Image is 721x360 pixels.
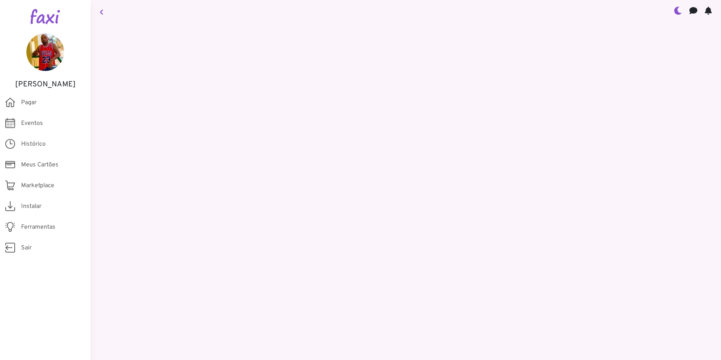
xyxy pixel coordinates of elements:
[21,119,43,128] span: Eventos
[21,243,32,252] span: Sair
[21,140,46,149] span: Histórico
[21,160,58,169] span: Meus Cartões
[21,223,55,232] span: Ferramentas
[21,202,41,211] span: Instalar
[21,181,54,190] span: Marketplace
[11,80,79,89] h5: [PERSON_NAME]
[21,98,37,107] span: Pagar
